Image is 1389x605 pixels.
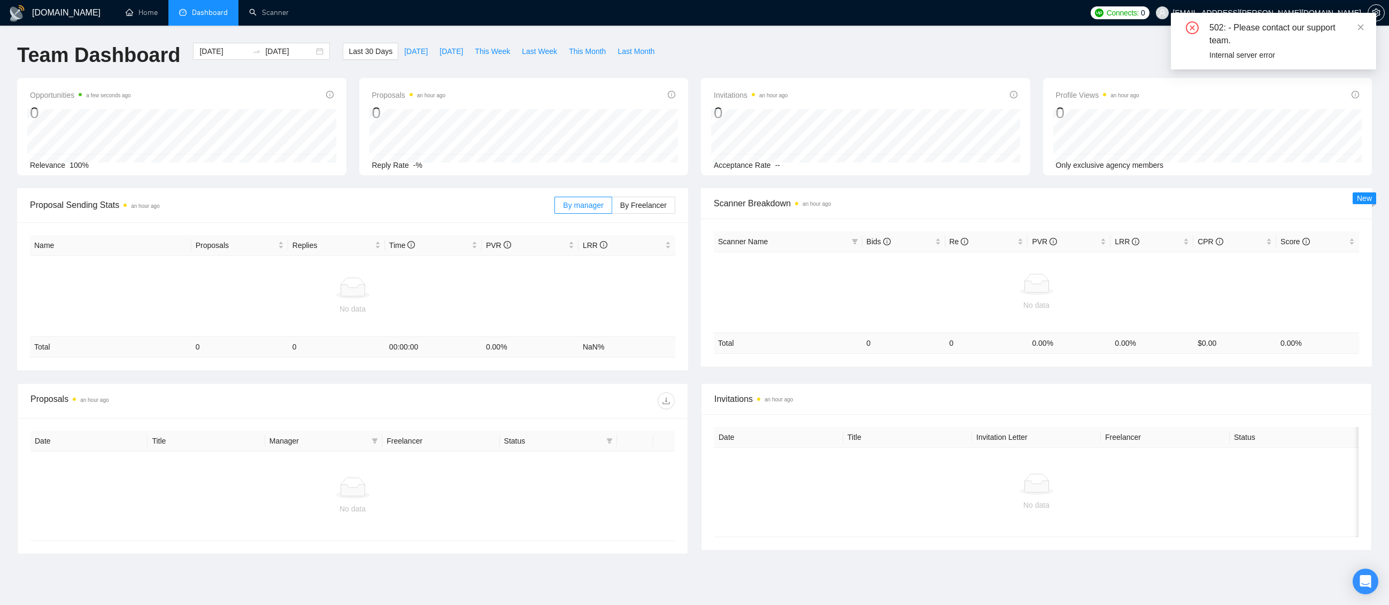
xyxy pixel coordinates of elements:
th: Freelancer [382,431,499,452]
span: filter [606,438,613,444]
td: 0 [288,337,385,358]
td: 0 [191,337,288,358]
span: Scanner Breakdown [714,197,1359,210]
time: a few seconds ago [86,92,130,98]
th: Status [1230,427,1359,448]
span: info-circle [1302,238,1310,245]
span: dashboard [179,9,187,16]
span: Relevance [30,161,65,169]
button: Last 30 Days [343,43,398,60]
span: 100% [70,161,89,169]
span: Connects: [1107,7,1139,19]
span: By manager [563,201,603,210]
td: 0 [862,332,945,353]
span: user [1159,9,1166,17]
input: Start date [199,45,248,57]
span: filter [850,234,860,250]
div: 0 [714,103,788,123]
time: an hour ago [802,201,831,207]
time: an hour ago [417,92,445,98]
span: info-circle [1352,91,1359,98]
span: Status [504,435,602,447]
th: Proposals [191,235,288,256]
span: -% [413,161,422,169]
td: 0.00 % [1028,332,1110,353]
td: Total [714,332,862,353]
span: filter [852,238,858,245]
span: Profile Views [1056,89,1139,102]
span: Last 30 Days [349,45,392,57]
span: This Month [569,45,606,57]
th: Manager [265,431,382,452]
span: info-circle [1216,238,1223,245]
th: Replies [288,235,385,256]
span: Proposals [372,89,446,102]
span: This Week [475,45,510,57]
span: 0 [1141,7,1145,19]
span: Time [389,241,415,250]
span: filter [372,438,378,444]
div: No data [723,499,1350,511]
time: an hour ago [80,397,109,403]
span: info-circle [961,238,968,245]
span: Bids [867,237,891,246]
span: Proposals [196,239,276,251]
span: New [1357,194,1372,203]
button: [DATE] [434,43,469,60]
span: [DATE] [404,45,428,57]
td: NaN % [578,337,675,358]
button: This Week [469,43,516,60]
span: Score [1280,237,1309,246]
span: info-circle [1010,91,1017,98]
span: Last Month [618,45,654,57]
th: Date [714,427,843,448]
span: info-circle [883,238,891,245]
td: 0.00 % [482,337,578,358]
span: CPR [1198,237,1223,246]
th: Invitation Letter [972,427,1101,448]
span: info-circle [1050,238,1057,245]
th: Title [843,427,972,448]
span: [DATE] [439,45,463,57]
span: -- [775,161,780,169]
h1: Team Dashboard [17,43,180,68]
time: an hour ago [759,92,788,98]
span: info-circle [600,241,607,249]
span: PVR [1032,237,1057,246]
div: No data [718,299,1355,311]
span: setting [1368,9,1384,17]
img: upwork-logo.png [1095,9,1104,17]
td: 0.00 % [1276,332,1359,353]
input: End date [265,45,314,57]
time: an hour ago [1110,92,1139,98]
span: info-circle [326,91,334,98]
span: info-circle [668,91,675,98]
span: LRR [583,241,607,250]
button: download [658,392,675,409]
span: close [1357,24,1364,31]
td: $ 0.00 [1193,332,1276,353]
time: an hour ago [131,203,159,209]
span: Reply Rate [372,161,409,169]
span: Acceptance Rate [714,161,771,169]
div: No data [39,503,666,515]
span: Last Week [522,45,557,57]
div: Proposals [30,392,353,409]
td: 0 [945,332,1028,353]
a: searchScanner [249,8,289,17]
span: Re [950,237,969,246]
span: Opportunities [30,89,131,102]
div: Internal server error [1209,49,1363,61]
span: info-circle [407,241,415,249]
span: Invitations [714,89,788,102]
div: Open Intercom Messenger [1353,569,1378,594]
button: Last Month [612,43,660,60]
span: Only exclusive agency members [1056,161,1164,169]
span: Dashboard [192,8,228,17]
td: 00:00:00 [385,337,482,358]
span: info-circle [504,241,511,249]
span: Replies [292,239,373,251]
a: setting [1368,9,1385,17]
span: PVR [486,241,511,250]
span: filter [604,433,615,449]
